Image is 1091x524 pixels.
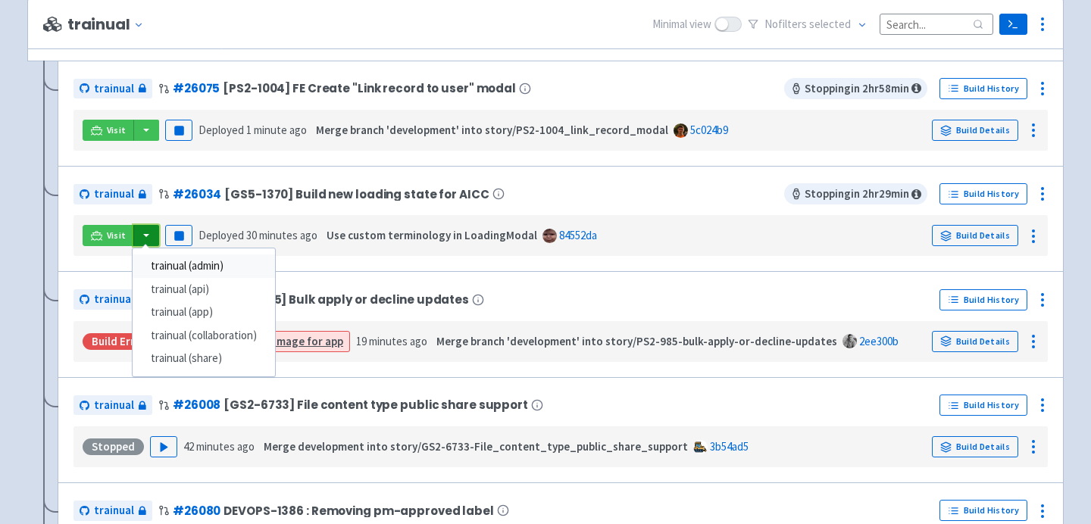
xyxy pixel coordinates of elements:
a: Build History [939,395,1027,416]
span: Stopping in 2 hr 58 min [784,78,927,99]
span: trainual [94,291,134,308]
a: 3b54ad5 [710,439,749,454]
a: #26034 [173,186,221,202]
span: [PS2-985] Bulk apply or decline updates [224,293,469,306]
a: trainual (admin) [133,254,275,278]
div: Build Error [83,333,155,350]
a: Build History [939,78,1027,99]
a: trainual [73,501,152,521]
span: trainual [94,502,134,519]
a: trainual [73,289,152,310]
span: [GS5-1370] Build new loading state for AICC [224,188,489,201]
button: Play [150,436,177,457]
a: Build History [939,183,1027,204]
a: 84552da [559,228,597,242]
a: trainual (share) [133,347,275,370]
span: trainual [94,397,134,414]
button: Pause [165,225,192,246]
a: trainual [73,79,152,99]
a: trainual [73,184,152,204]
a: trainual (api) [133,278,275,301]
a: Terminal [999,14,1027,35]
a: #26080 [173,503,220,519]
div: Stopped [83,438,144,455]
span: trainual [94,80,134,98]
a: Visit [83,225,134,246]
span: Visit [107,229,127,242]
strong: Use custom terminology in LoadingModal [327,228,537,242]
span: No filter s [764,16,851,33]
a: Build Details [932,225,1018,246]
button: trainual [67,16,150,33]
a: trainual [73,395,152,416]
a: Build Details [932,436,1018,457]
span: DEVOPS-1386 : Removing pm-approved label [224,504,494,517]
span: [GS2-6733] File content type public share support [224,398,528,411]
a: Build Details [932,331,1018,352]
a: #26008 [173,397,220,413]
span: Stopping in 2 hr 29 min [784,183,927,204]
a: Build Details [932,120,1018,141]
time: 30 minutes ago [246,228,317,242]
a: 5c024b9 [690,123,728,137]
span: trainual [94,186,134,203]
a: Build History [939,500,1027,521]
time: 42 minutes ago [183,439,255,454]
span: Visit [107,124,127,136]
a: trainual (collaboration) [133,324,275,348]
time: 19 minutes ago [356,334,427,348]
a: trainual (app) [133,301,275,324]
span: Minimal view [652,16,711,33]
a: #26075 [173,80,220,96]
strong: Merge branch 'development' into story/PS2-985-bulk-apply-or-decline-updates [436,334,837,348]
span: [PS2-1004] FE Create "Link record to user" modal [223,82,516,95]
input: Search... [880,14,993,34]
strong: Merge development into story/GS2-6733-File_content_type_public_share_support [264,439,688,454]
strong: Merge branch 'development' into story/PS2-1004_link_record_modal [316,123,668,137]
a: 2ee300b [859,334,899,348]
span: Deployed [199,123,307,137]
time: 1 minute ago [246,123,307,137]
span: selected [809,17,851,31]
button: Pause [165,120,192,141]
a: Visit [83,120,134,141]
a: Build History [939,289,1027,310]
span: Deployed [199,228,317,242]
